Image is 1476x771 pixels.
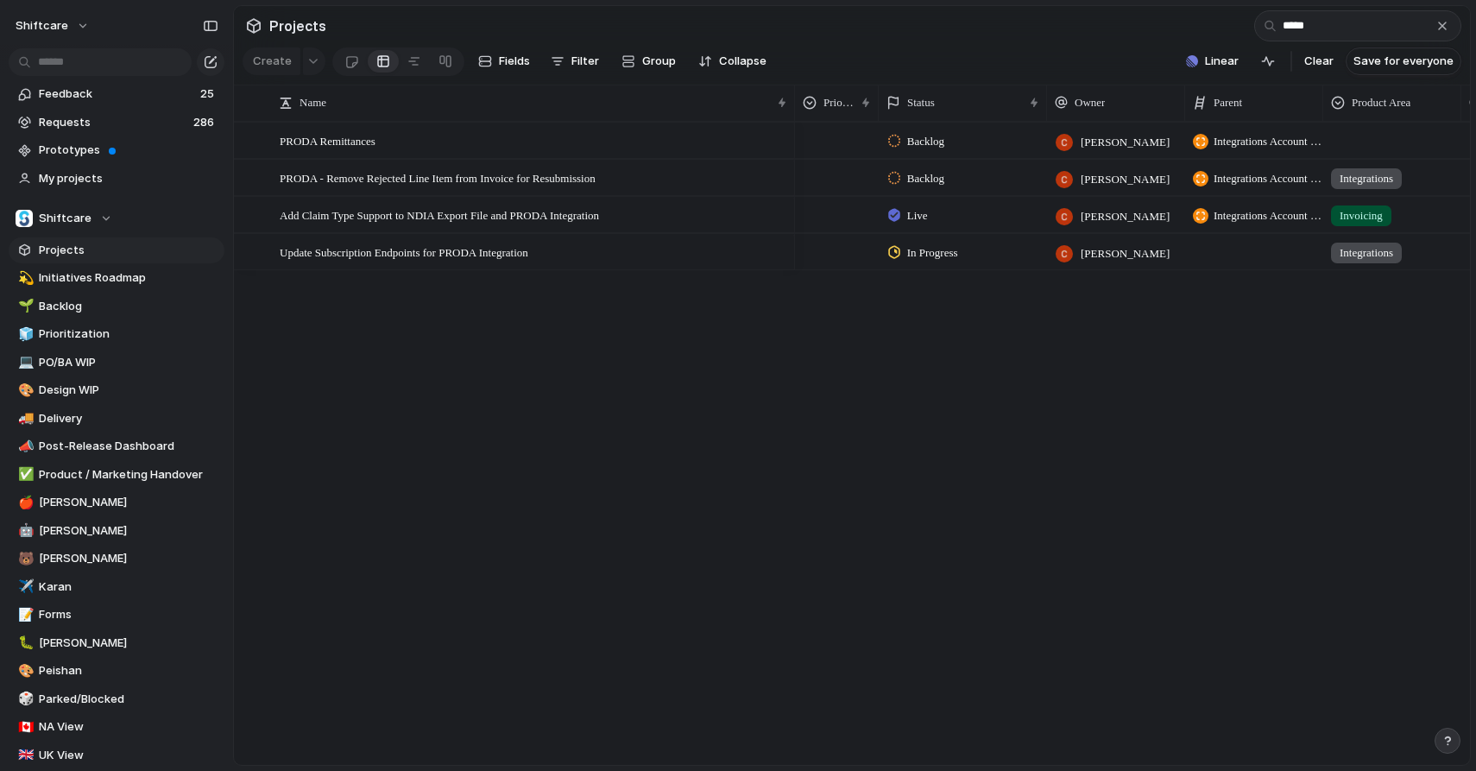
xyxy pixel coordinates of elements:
[39,522,218,540] span: [PERSON_NAME]
[18,689,30,709] div: 🎲
[9,574,224,600] a: ✈️Karan
[16,17,68,35] span: shiftcare
[16,382,33,399] button: 🎨
[266,10,330,41] span: Projects
[9,205,224,231] button: Shiftcare
[1297,47,1340,75] button: Clear
[9,377,224,403] div: 🎨Design WIP
[571,53,599,70] span: Filter
[1081,208,1170,225] span: [PERSON_NAME]
[18,269,30,288] div: 💫
[1081,134,1170,151] span: [PERSON_NAME]
[907,133,944,150] span: Backlog
[16,691,33,708] button: 🎲
[39,550,218,567] span: [PERSON_NAME]
[16,298,33,315] button: 🌱
[16,662,33,679] button: 🎨
[18,296,30,316] div: 🌱
[9,433,224,459] div: 📣Post-Release Dashboard
[9,81,224,107] a: Feedback25
[9,350,224,376] a: 💻PO/BA WIP
[1081,245,1170,262] span: [PERSON_NAME]
[39,747,218,764] span: UK View
[1340,244,1393,262] span: Integrations
[193,114,218,131] span: 286
[1214,207,1322,224] span: Integrations Account / HR / Payroll / EVV / Other
[9,518,224,544] div: 🤖[PERSON_NAME]
[16,410,33,427] button: 🚚
[16,438,33,455] button: 📣
[1075,94,1105,111] span: Owner
[9,462,224,488] a: ✅Product / Marketing Handover
[823,94,855,111] span: Priority
[280,130,375,150] span: PRODA Remittances
[9,546,224,572] div: 🐻[PERSON_NAME]
[1081,171,1170,188] span: [PERSON_NAME]
[18,577,30,597] div: ✈️
[200,85,218,103] span: 25
[9,630,224,656] a: 🐛[PERSON_NAME]
[39,691,218,708] span: Parked/Blocked
[39,578,218,596] span: Karan
[16,747,33,764] button: 🇬🇧
[471,47,537,75] button: Fields
[9,406,224,432] div: 🚚Delivery
[9,686,224,712] a: 🎲Parked/Blocked
[1352,94,1410,111] span: Product Area
[39,635,218,652] span: [PERSON_NAME]
[691,47,773,75] button: Collapse
[18,633,30,653] div: 🐛
[16,718,33,736] button: 🇨🇦
[39,438,218,455] span: Post-Release Dashboard
[300,94,326,111] span: Name
[280,205,599,224] span: Add Claim Type Support to NDIA Export File and PRODA Integration
[39,494,218,511] span: [PERSON_NAME]
[1346,47,1461,75] button: Save for everyone
[9,237,224,263] a: Projects
[9,265,224,291] a: 💫Initiatives Roadmap
[16,354,33,371] button: 💻
[9,602,224,628] a: 📝Forms
[39,298,218,315] span: Backlog
[39,354,218,371] span: PO/BA WIP
[18,549,30,569] div: 🐻
[18,717,30,737] div: 🇨🇦
[39,466,218,483] span: Product / Marketing Handover
[9,743,224,768] a: 🇬🇧UK View
[39,170,218,187] span: My projects
[9,321,224,347] a: 🧊Prioritization
[39,269,218,287] span: Initiatives Roadmap
[18,352,30,372] div: 💻
[16,494,33,511] button: 🍎
[18,521,30,540] div: 🤖
[1353,53,1454,70] span: Save for everyone
[16,606,33,623] button: 📝
[9,294,224,319] a: 🌱Backlog
[16,269,33,287] button: 💫
[18,661,30,681] div: 🎨
[280,242,528,262] span: Update Subscription Endpoints for PRODA Integration
[9,658,224,684] a: 🎨Peishan
[16,466,33,483] button: ✅
[1214,170,1322,187] span: Integrations Account / HR / Payroll / EVV / Other
[907,170,944,187] span: Backlog
[1214,133,1322,150] span: Integrations Account / HR / Payroll / EVV / Other
[9,714,224,740] div: 🇨🇦NA View
[39,606,218,623] span: Forms
[16,578,33,596] button: ✈️
[39,85,195,103] span: Feedback
[18,493,30,513] div: 🍎
[18,408,30,428] div: 🚚
[1340,207,1383,224] span: Invoicing
[9,490,224,515] a: 🍎[PERSON_NAME]
[8,12,98,40] button: shiftcare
